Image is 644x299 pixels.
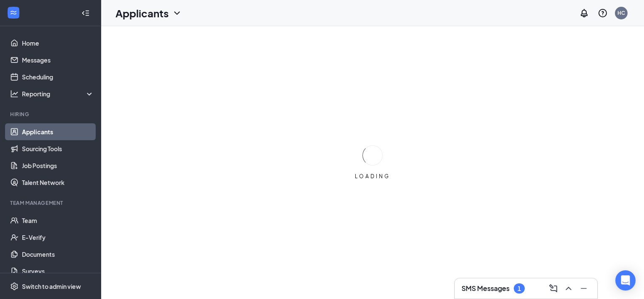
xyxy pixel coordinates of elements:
[22,174,94,191] a: Talent Network
[22,123,94,140] a: Applicants
[22,263,94,280] a: Surveys
[115,6,169,20] h1: Applicants
[615,270,636,291] div: Open Intercom Messenger
[22,52,94,68] a: Messages
[10,90,19,98] svg: Analysis
[617,9,625,16] div: HC
[547,282,560,295] button: ComposeMessage
[548,283,558,294] svg: ComposeMessage
[579,8,589,18] svg: Notifications
[9,8,18,17] svg: WorkstreamLogo
[352,173,394,180] div: LOADING
[22,246,94,263] a: Documents
[10,199,92,207] div: Team Management
[22,229,94,246] a: E-Verify
[577,282,590,295] button: Minimize
[22,140,94,157] a: Sourcing Tools
[10,282,19,291] svg: Settings
[22,35,94,52] a: Home
[563,283,574,294] svg: ChevronUp
[579,283,589,294] svg: Minimize
[518,285,521,292] div: 1
[598,8,608,18] svg: QuestionInfo
[22,282,81,291] div: Switch to admin view
[562,282,575,295] button: ChevronUp
[81,9,90,17] svg: Collapse
[172,8,182,18] svg: ChevronDown
[10,111,92,118] div: Hiring
[22,68,94,85] a: Scheduling
[22,212,94,229] a: Team
[22,90,94,98] div: Reporting
[462,284,510,293] h3: SMS Messages
[22,157,94,174] a: Job Postings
